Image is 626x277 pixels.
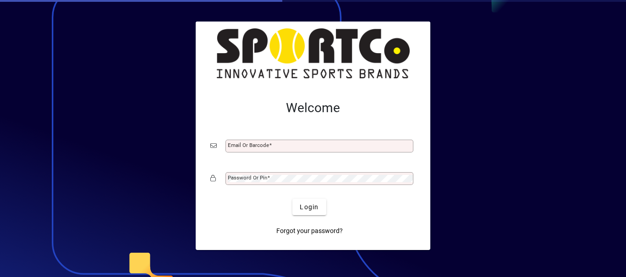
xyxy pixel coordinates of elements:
h2: Welcome [210,100,416,116]
a: Forgot your password? [273,223,346,239]
mat-label: Email or Barcode [228,142,269,148]
span: Forgot your password? [276,226,343,236]
span: Login [300,202,318,212]
button: Login [292,199,326,215]
mat-label: Password or Pin [228,174,267,181]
